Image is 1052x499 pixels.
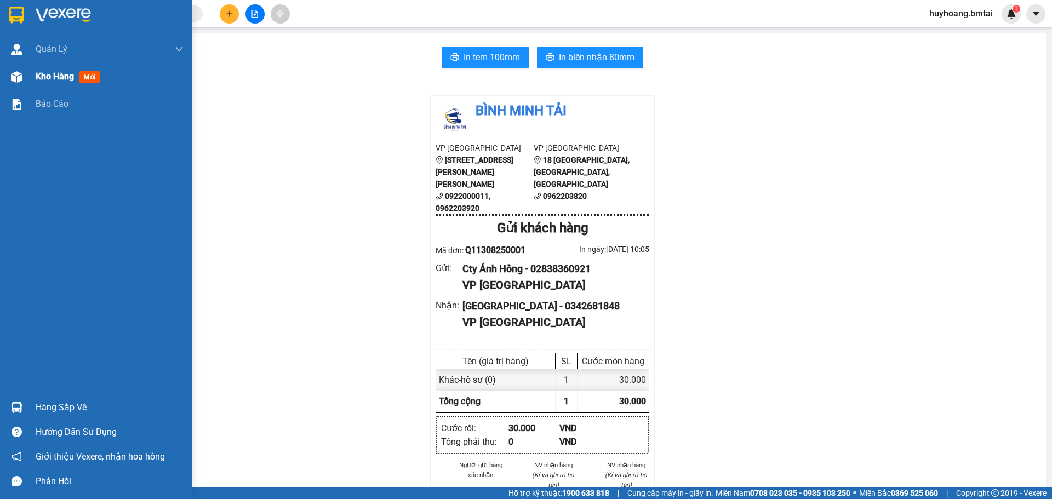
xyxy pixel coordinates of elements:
span: phone [534,192,541,200]
div: Cước món hàng [580,356,646,366]
button: plus [220,4,239,24]
button: file-add [245,4,265,24]
button: aim [271,4,290,24]
span: Quản Lý [36,42,67,56]
div: Cước rồi : [441,421,508,435]
span: 30.000 [619,396,646,406]
div: Nhận : [436,299,462,312]
li: NV nhận hàng [530,460,577,470]
div: 0 [508,435,559,449]
span: 1 [564,396,569,406]
b: 0962203820 [543,192,587,200]
strong: 1900 633 818 [562,489,609,497]
span: 1 [1014,5,1018,13]
div: SL [558,356,574,366]
div: Hướng dẫn sử dụng [36,424,184,440]
span: phone [436,192,443,200]
sup: 1 [1013,5,1020,13]
span: Kho hàng [36,71,74,82]
span: copyright [991,489,999,497]
div: VND [559,421,610,435]
span: Giới thiệu Vexere, nhận hoa hồng [36,450,165,463]
button: caret-down [1026,4,1045,24]
span: huyhoang.bmtai [921,7,1002,20]
strong: 0369 525 060 [891,489,938,497]
li: Bình Minh Tải [5,5,159,26]
div: Cty Ánh Hồng - 02838360921 [462,261,641,277]
div: 30.000 [508,421,559,435]
span: Cung cấp máy in - giấy in: [627,487,713,499]
span: file-add [251,10,259,18]
span: caret-down [1031,9,1041,19]
span: mới [79,71,100,83]
span: Báo cáo [36,97,68,111]
span: printer [546,53,554,63]
li: VP [GEOGRAPHIC_DATA] [5,47,76,83]
div: 30.000 [578,369,649,391]
img: logo-vxr [9,7,24,24]
div: Tên (giá trị hàng) [439,356,552,366]
div: In ngày: [DATE] 10:05 [542,243,649,255]
b: [STREET_ADDRESS][PERSON_NAME][PERSON_NAME] [436,156,513,188]
li: NV nhận hàng [603,460,649,470]
span: Khác - hồ sơ (0) [439,375,496,385]
div: VND [559,435,610,449]
img: solution-icon [11,99,22,110]
span: printer [450,53,459,63]
span: | [946,487,948,499]
span: message [12,476,22,486]
span: question-circle [12,427,22,437]
img: warehouse-icon [11,402,22,413]
span: environment [436,156,443,164]
div: Hàng sắp về [36,399,184,416]
b: 18 [GEOGRAPHIC_DATA], [GEOGRAPHIC_DATA], [GEOGRAPHIC_DATA] [534,156,630,188]
span: ⚪️ [853,491,856,495]
img: warehouse-icon [11,71,22,83]
div: Phản hồi [36,473,184,490]
span: down [175,45,184,54]
div: VP [GEOGRAPHIC_DATA] [462,277,641,294]
div: Mã đơn: [436,243,542,257]
span: Q11308250001 [465,245,525,255]
strong: 0708 023 035 - 0935 103 250 [750,489,850,497]
div: VP [GEOGRAPHIC_DATA] [462,314,641,331]
div: Gửi khách hàng [436,218,649,239]
span: plus [226,10,233,18]
span: Miền Bắc [859,487,938,499]
i: (Kí và ghi rõ họ tên) [532,471,574,489]
i: (Kí và ghi rõ họ tên) [605,471,647,489]
img: warehouse-icon [11,44,22,55]
span: Tổng cộng [439,396,481,406]
li: Người gửi hàng xác nhận [458,460,504,480]
img: logo.jpg [5,5,44,44]
div: [GEOGRAPHIC_DATA] - 0342681848 [462,299,641,314]
span: Miền Nam [716,487,850,499]
div: Gửi : [436,261,462,275]
span: | [618,487,619,499]
span: In biên nhận 80mm [559,50,634,64]
li: VP [GEOGRAPHIC_DATA] [436,142,534,154]
li: VP [GEOGRAPHIC_DATA] [534,142,632,154]
div: Tổng phải thu : [441,435,508,449]
button: printerIn tem 100mm [442,47,529,68]
span: notification [12,451,22,462]
span: Hỗ trợ kỹ thuật: [508,487,609,499]
div: 1 [556,369,578,391]
span: In tem 100mm [464,50,520,64]
span: aim [276,10,284,18]
li: VP [GEOGRAPHIC_DATA] [76,47,146,83]
b: 0922000011, 0962203920 [436,192,490,213]
img: logo.jpg [436,101,474,139]
span: environment [534,156,541,164]
img: icon-new-feature [1007,9,1016,19]
button: printerIn biên nhận 80mm [537,47,643,68]
li: Bình Minh Tải [436,101,649,122]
